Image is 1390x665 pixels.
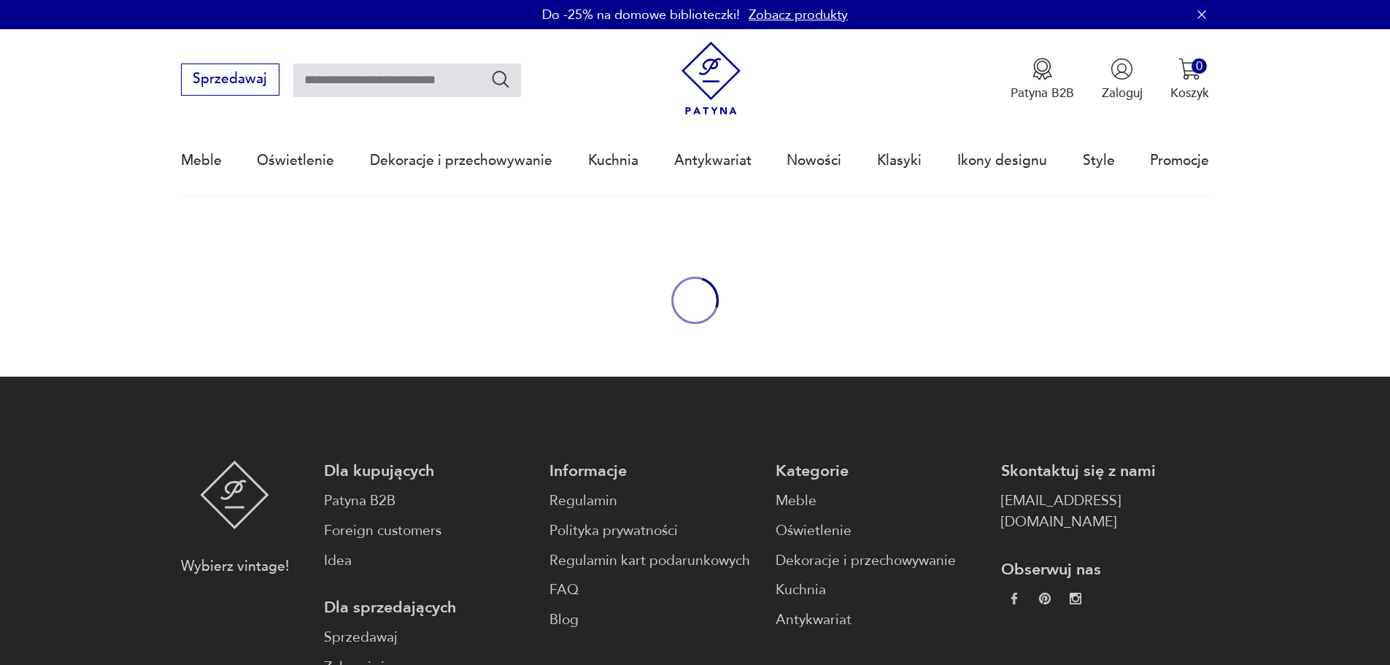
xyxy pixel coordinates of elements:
[324,491,532,512] a: Patyna B2B
[1008,593,1020,604] img: da9060093f698e4c3cedc1453eec5031.webp
[181,556,289,577] p: Wybierz vintage!
[324,597,532,618] p: Dla sprzedających
[200,461,269,529] img: Patyna - sklep z meblami i dekoracjami vintage
[324,627,532,648] a: Sprzedawaj
[1192,58,1207,74] div: 0
[787,127,841,194] a: Nowości
[674,127,752,194] a: Antykwariat
[588,127,638,194] a: Kuchnia
[257,127,334,194] a: Oświetlenie
[1011,85,1074,101] p: Patyna B2B
[181,64,279,96] button: Sprzedawaj
[1170,85,1209,101] p: Koszyk
[749,6,848,24] a: Zobacz produkty
[776,610,984,631] a: Antykwariat
[1150,127,1209,194] a: Promocje
[1011,58,1074,101] a: Ikona medaluPatyna B2B
[1111,58,1133,80] img: Ikonka użytkownika
[542,6,740,24] p: Do -25% na domowe biblioteczki!
[776,580,984,601] a: Kuchnia
[776,520,984,542] a: Oświetlenie
[1178,58,1201,80] img: Ikona koszyka
[1011,58,1074,101] button: Patyna B2B
[490,69,511,90] button: Szukaj
[1039,593,1051,604] img: 37d27d81a828e637adc9f9cb2e3d3a8a.webp
[1031,58,1054,80] img: Ikona medalu
[1001,491,1209,533] a: [EMAIL_ADDRESS][DOMAIN_NAME]
[549,610,757,631] a: Blog
[1083,127,1115,194] a: Style
[370,127,552,194] a: Dekoracje i przechowywanie
[181,74,279,86] a: Sprzedawaj
[776,461,984,482] p: Kategorie
[776,550,984,572] a: Dekoracje i przechowywanie
[1102,85,1143,101] p: Zaloguj
[776,491,984,512] a: Meble
[324,461,532,482] p: Dla kupujących
[549,580,757,601] a: FAQ
[1001,461,1209,482] p: Skontaktuj się z nami
[1102,58,1143,101] button: Zaloguj
[324,520,532,542] a: Foreign customers
[957,127,1047,194] a: Ikony designu
[877,127,922,194] a: Klasyki
[324,550,532,572] a: Idea
[674,42,748,115] img: Patyna - sklep z meblami i dekoracjami vintage
[1001,559,1209,580] p: Obserwuj nas
[1070,593,1081,604] img: c2fd9cf7f39615d9d6839a72ae8e59e5.webp
[549,520,757,542] a: Polityka prywatności
[181,127,222,194] a: Meble
[549,550,757,572] a: Regulamin kart podarunkowych
[549,491,757,512] a: Regulamin
[1170,58,1209,101] button: 0Koszyk
[549,461,757,482] p: Informacje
